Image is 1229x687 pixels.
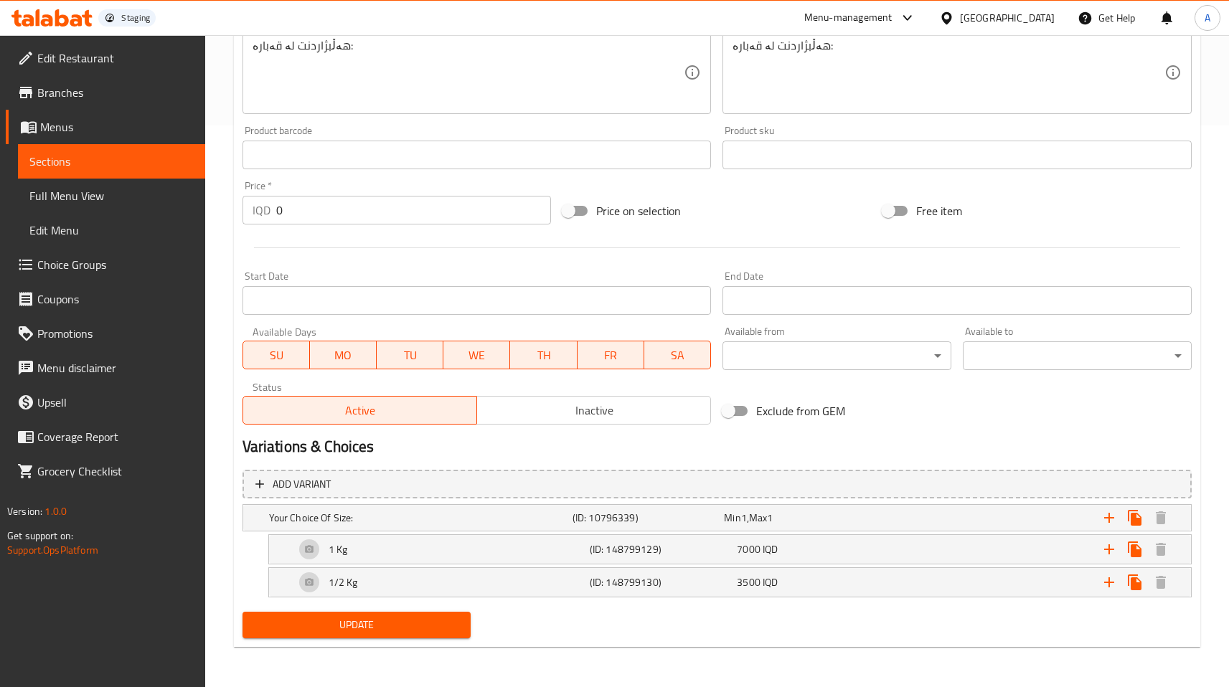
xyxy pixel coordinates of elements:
[1096,536,1122,562] button: Add new choice
[37,256,194,273] span: Choice Groups
[276,196,551,224] input: Please enter price
[382,345,438,366] span: TU
[253,39,684,107] textarea: هەڵبژاردنت لە قەبارە:
[254,616,460,634] span: Update
[916,202,962,219] span: Free item
[37,359,194,376] span: Menu disclaimer
[37,84,194,101] span: Branches
[310,341,377,369] button: MO
[1148,569,1174,595] button: Delete 1/2 Kg
[483,400,705,421] span: Inactive
[1148,505,1174,531] button: Delete Your Choice Of Size:
[590,575,732,589] h5: (ID: 148799130)
[242,436,1192,458] h2: Variations & Choices
[644,341,711,369] button: SA
[6,420,205,454] a: Coverage Report
[6,316,205,351] a: Promotions
[510,341,577,369] button: TH
[37,49,194,67] span: Edit Restaurant
[29,187,194,204] span: Full Menu View
[756,402,845,420] span: Exclude from GEM
[6,41,205,75] a: Edit Restaurant
[724,511,870,525] div: ,
[243,505,1191,531] div: Expand
[733,39,1164,107] textarea: هەڵبژاردنت لە قەبارە:
[763,573,778,592] span: IQD
[242,396,477,425] button: Active
[722,341,951,370] div: ​
[6,385,205,420] a: Upsell
[249,345,304,366] span: SU
[37,463,194,480] span: Grocery Checklist
[18,213,205,247] a: Edit Menu
[1122,505,1148,531] button: Clone choice group
[1096,569,1122,595] button: Add new choice
[1096,505,1122,531] button: Add new choice group
[7,526,73,545] span: Get support on:
[516,345,571,366] span: TH
[1148,536,1174,562] button: Delete 1 Kg
[29,153,194,170] span: Sections
[724,508,740,527] span: Min
[269,511,567,525] h5: Your Choice Of Size:
[249,400,471,421] span: Active
[763,540,778,559] span: IQD
[18,179,205,213] a: Full Menu View
[18,144,205,179] a: Sections
[37,325,194,342] span: Promotions
[737,540,761,559] span: 7000
[6,247,205,282] a: Choice Groups
[722,141,1192,169] input: Please enter product sku
[6,110,205,144] a: Menus
[590,542,732,556] h5: (ID: 148799129)
[37,290,194,308] span: Coupons
[44,502,67,521] span: 1.0.0
[578,341,644,369] button: FR
[749,508,767,527] span: Max
[1122,569,1148,595] button: Clone new choice
[377,341,443,369] button: TU
[6,454,205,488] a: Grocery Checklist
[7,541,98,559] a: Support.OpsPlatform
[6,282,205,316] a: Coupons
[963,341,1192,370] div: ​
[1122,536,1148,562] button: Clone new choice
[596,202,681,219] span: Price on selection
[242,341,310,369] button: SU
[273,475,331,493] span: Add variant
[242,612,471,638] button: Update
[767,508,773,527] span: 1
[443,341,510,369] button: WE
[737,573,761,592] span: 3500
[37,394,194,411] span: Upsell
[960,10,1055,26] div: [GEOGRAPHIC_DATA]
[804,9,893,27] div: Menu-management
[242,470,1192,499] button: Add variant
[253,202,270,219] p: IQD
[316,345,371,366] span: MO
[269,535,1191,564] div: Expand
[329,575,358,589] h5: 1/2 Kg
[583,345,639,366] span: FR
[741,508,747,527] span: 1
[6,75,205,110] a: Branches
[40,118,194,136] span: Menus
[573,511,719,525] h5: (ID: 10796339)
[29,222,194,239] span: Edit Menu
[6,351,205,385] a: Menu disclaimer
[242,141,712,169] input: Please enter product barcode
[121,12,150,24] div: Staging
[269,568,1191,597] div: Expand
[1205,10,1210,26] span: A
[37,428,194,445] span: Coverage Report
[476,396,711,425] button: Inactive
[650,345,705,366] span: SA
[329,542,348,556] h5: 1 Kg
[449,345,504,366] span: WE
[7,502,42,521] span: Version:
